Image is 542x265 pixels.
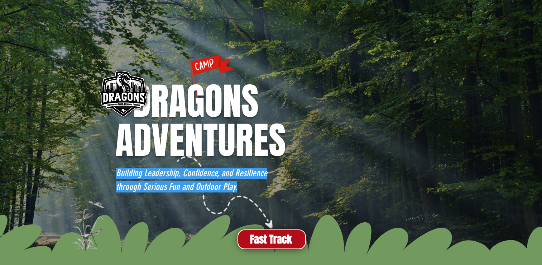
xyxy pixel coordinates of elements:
img: DRAGONS LOGO BADGE SINGAPORE.png [94,65,152,124]
span: Building Leadership, Confidence, and Resilience through Serious Fun and Outdoor Play. [116,168,267,192]
img: DRAGON FLY_edited.png [40,201,143,249]
img: CAMP FLAG.png [187,53,233,99]
span: Fast Track [250,232,292,246]
img: DRAGONS DIRECTION LINE.png [165,149,286,240]
a: Fast Track [238,229,306,249]
span: DRAGONS ADVENTURES [115,74,286,168]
